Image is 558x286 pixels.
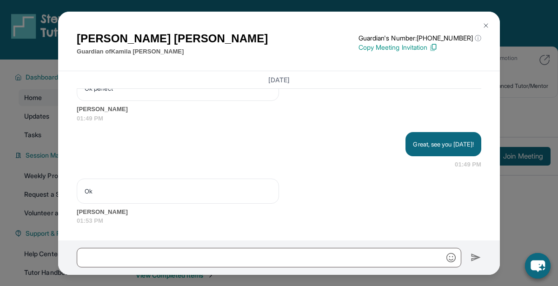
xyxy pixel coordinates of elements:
img: Copy Icon [429,43,438,52]
h1: [PERSON_NAME] [PERSON_NAME] [77,30,268,47]
img: Close Icon [482,22,490,29]
p: Ok perfect [85,84,271,93]
p: Guardian of Kamila [PERSON_NAME] [77,47,268,56]
p: Copy Meeting Invitation [359,43,481,52]
p: Ok [85,186,271,196]
img: Emoji [446,253,456,262]
span: [PERSON_NAME] [77,105,481,114]
h3: [DATE] [77,75,481,84]
span: [PERSON_NAME] [77,207,481,217]
span: 01:49 PM [455,160,481,169]
span: 01:49 PM [77,114,481,123]
span: ⓘ [475,33,481,43]
span: 01:53 PM [77,216,481,226]
img: Send icon [471,252,481,263]
p: Guardian's Number: [PHONE_NUMBER] [359,33,481,43]
button: chat-button [525,253,551,279]
p: Great, see you [DATE]! [413,140,474,149]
